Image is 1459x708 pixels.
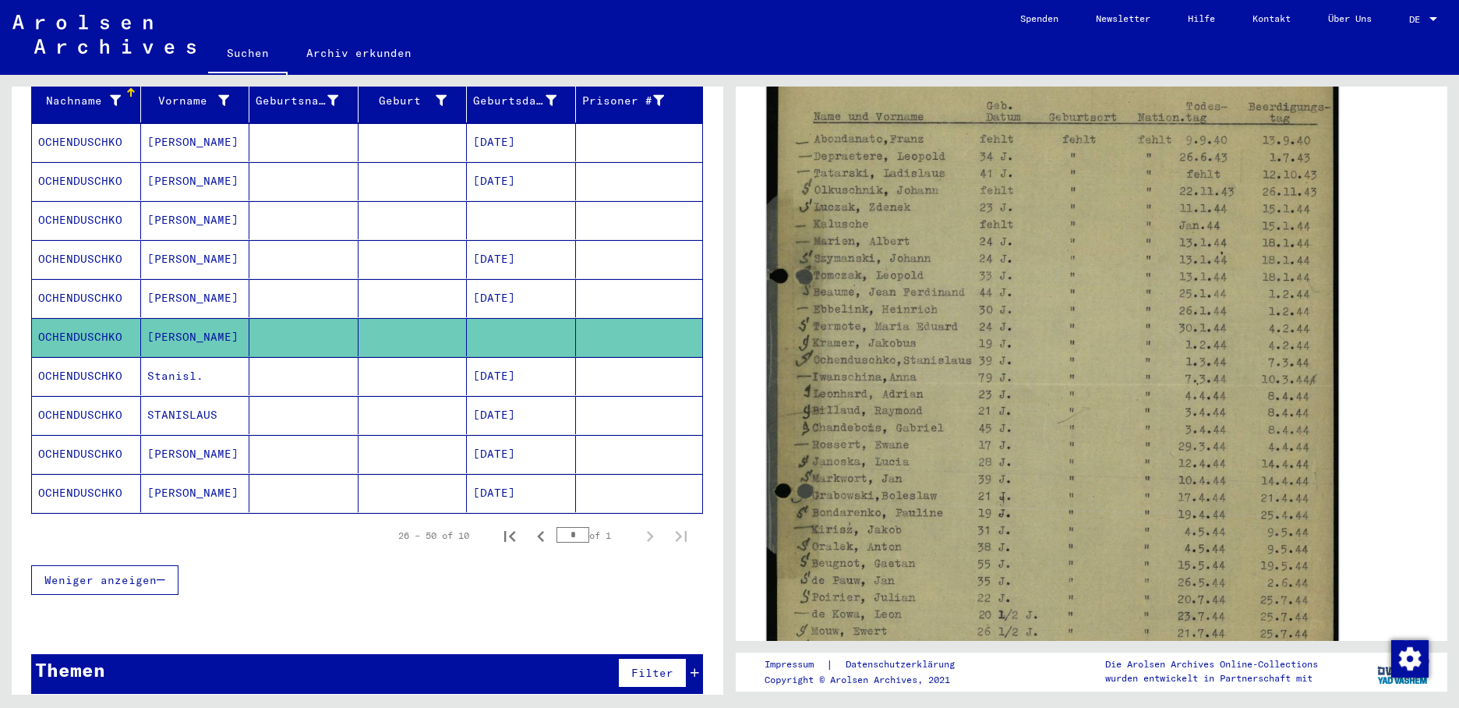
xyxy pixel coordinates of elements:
div: Nachname [38,88,140,113]
mat-cell: [PERSON_NAME] [141,123,250,161]
mat-cell: OCHENDUSCHKO [32,201,141,239]
mat-header-cell: Vorname [141,79,250,122]
div: 26 – 50 of 10 [398,529,469,543]
mat-cell: [PERSON_NAME] [141,474,250,512]
div: Geburtsdatum [473,88,576,113]
div: of 1 [556,528,634,543]
mat-cell: OCHENDUSCHKO [32,474,141,512]
mat-cell: [PERSON_NAME] [141,318,250,356]
div: Prisoner # [582,93,665,109]
div: Vorname [147,93,230,109]
mat-cell: [PERSON_NAME] [141,240,250,278]
img: yv_logo.png [1374,652,1433,691]
mat-cell: [DATE] [467,162,576,200]
mat-cell: [PERSON_NAME] [141,201,250,239]
span: Weniger anzeigen [44,573,157,587]
mat-cell: [DATE] [467,279,576,317]
mat-cell: OCHENDUSCHKO [32,123,141,161]
mat-header-cell: Geburt‏ [359,79,468,122]
div: Geburtsdatum [473,93,556,109]
a: Suchen [208,34,288,75]
div: Geburtsname [256,93,338,109]
mat-cell: [DATE] [467,357,576,395]
mat-cell: [PERSON_NAME] [141,435,250,473]
a: Archiv erkunden [288,34,430,72]
img: Zustimmung ändern [1391,640,1429,678]
mat-header-cell: Nachname [32,79,141,122]
mat-cell: OCHENDUSCHKO [32,279,141,317]
p: Die Arolsen Archives Online-Collections [1105,657,1318,671]
div: Themen [35,656,105,684]
a: Datenschutzerklärung [833,657,973,673]
div: Geburt‏ [365,88,467,113]
button: First page [494,520,525,551]
span: Filter [631,666,673,680]
button: Filter [618,658,687,688]
button: Next page [634,520,666,551]
p: wurden entwickelt in Partnerschaft mit [1105,671,1318,685]
mat-cell: [DATE] [467,435,576,473]
mat-header-cell: Geburtsdatum [467,79,576,122]
mat-cell: [DATE] [467,240,576,278]
mat-header-cell: Prisoner # [576,79,703,122]
mat-header-cell: Geburtsname [249,79,359,122]
span: DE [1409,14,1426,25]
button: Previous page [525,520,556,551]
mat-cell: [DATE] [467,123,576,161]
mat-cell: OCHENDUSCHKO [32,162,141,200]
div: Geburtsname [256,88,358,113]
img: Arolsen_neg.svg [12,15,196,54]
mat-cell: [PERSON_NAME] [141,162,250,200]
div: Geburt‏ [365,93,447,109]
button: Weniger anzeigen [31,565,178,595]
mat-cell: Stanisl. [141,357,250,395]
mat-cell: OCHENDUSCHKO [32,396,141,434]
p: Copyright © Arolsen Archives, 2021 [765,673,973,687]
mat-cell: [DATE] [467,474,576,512]
mat-cell: OCHENDUSCHKO [32,435,141,473]
div: Nachname [38,93,121,109]
div: Vorname [147,88,249,113]
mat-cell: [DATE] [467,396,576,434]
mat-cell: STANISLAUS [141,396,250,434]
mat-cell: OCHENDUSCHKO [32,318,141,356]
mat-cell: OCHENDUSCHKO [32,240,141,278]
a: Impressum [765,657,826,673]
mat-cell: OCHENDUSCHKO [32,357,141,395]
button: Last page [666,520,697,551]
mat-cell: [PERSON_NAME] [141,279,250,317]
div: Prisoner # [582,88,684,113]
div: | [765,657,973,673]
